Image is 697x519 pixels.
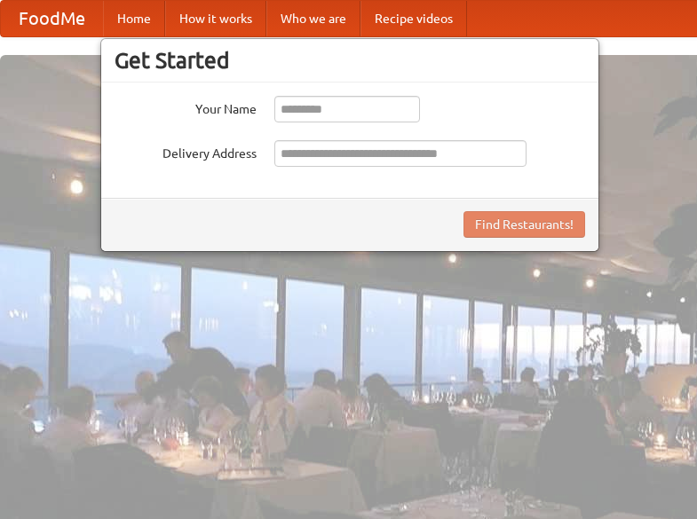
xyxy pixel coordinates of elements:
[1,1,103,36] a: FoodMe
[266,1,360,36] a: Who we are
[360,1,467,36] a: Recipe videos
[115,96,257,118] label: Your Name
[463,211,585,238] button: Find Restaurants!
[115,140,257,162] label: Delivery Address
[103,1,165,36] a: Home
[115,47,585,74] h3: Get Started
[165,1,266,36] a: How it works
